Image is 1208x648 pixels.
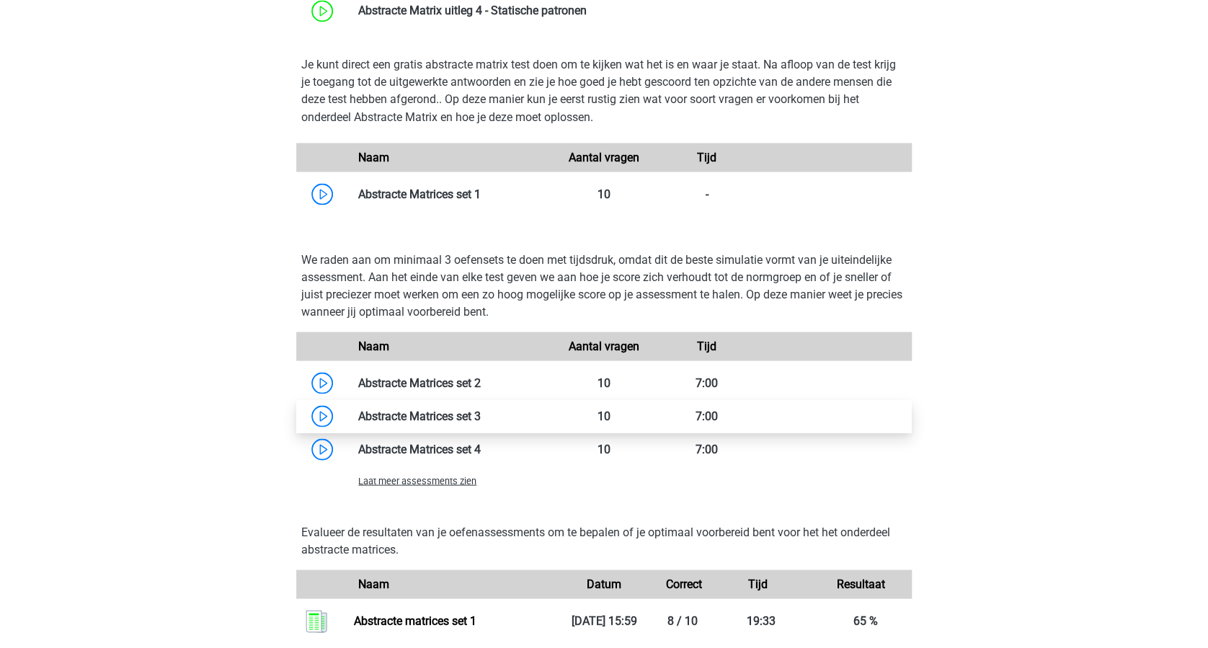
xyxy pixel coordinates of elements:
div: Abstracte Matrix uitleg 4 - Statische patronen [347,2,912,19]
div: Naam [347,337,553,355]
p: Evalueer de resultaten van je oefenassessments om te bepalen of je optimaal voorbereid bent voor ... [301,523,907,558]
div: Aantal vragen [553,337,655,355]
p: We raden aan om minimaal 3 oefensets te doen met tijdsdruk, omdat dit de beste simulatie vormt va... [301,251,907,320]
p: Je kunt direct een gratis abstracte matrix test doen om te kijken wat het is en waar je staat. Na... [301,56,907,125]
div: Resultaat [809,575,912,592]
div: Naam [347,575,553,592]
div: Tijd [655,337,758,355]
div: Tijd [706,575,809,592]
div: Abstracte Matrices set 4 [347,440,553,458]
div: Abstracte Matrices set 1 [347,185,553,203]
div: Abstracte Matrices set 2 [347,374,553,391]
div: Aantal vragen [553,148,655,166]
div: Correct [655,575,706,592]
a: Abstracte matrices set 1 [353,613,476,627]
div: Datum [553,575,655,592]
span: Laat meer assessments zien [358,475,476,486]
div: Naam [347,148,553,166]
div: Abstracte Matrices set 3 [347,407,553,425]
div: Tijd [655,148,758,166]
